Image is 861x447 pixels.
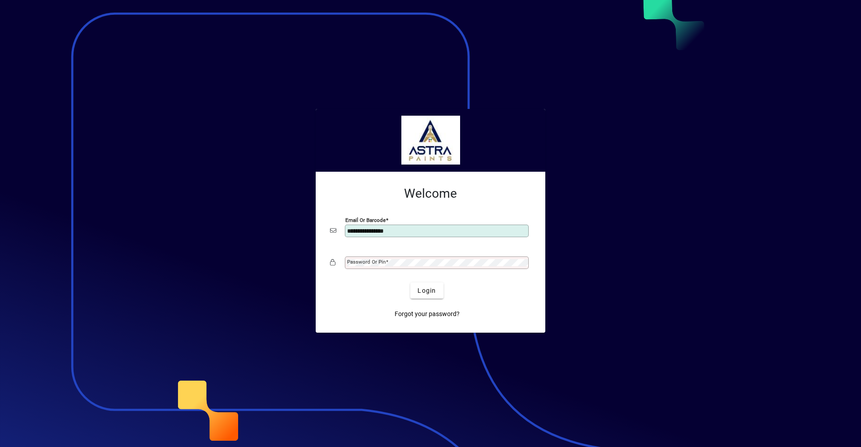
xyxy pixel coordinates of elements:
span: Forgot your password? [395,309,460,319]
mat-label: Email or Barcode [345,217,386,223]
h2: Welcome [330,186,531,201]
mat-label: Password or Pin [347,259,386,265]
button: Login [410,282,443,299]
a: Forgot your password? [391,306,463,322]
span: Login [417,286,436,295]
